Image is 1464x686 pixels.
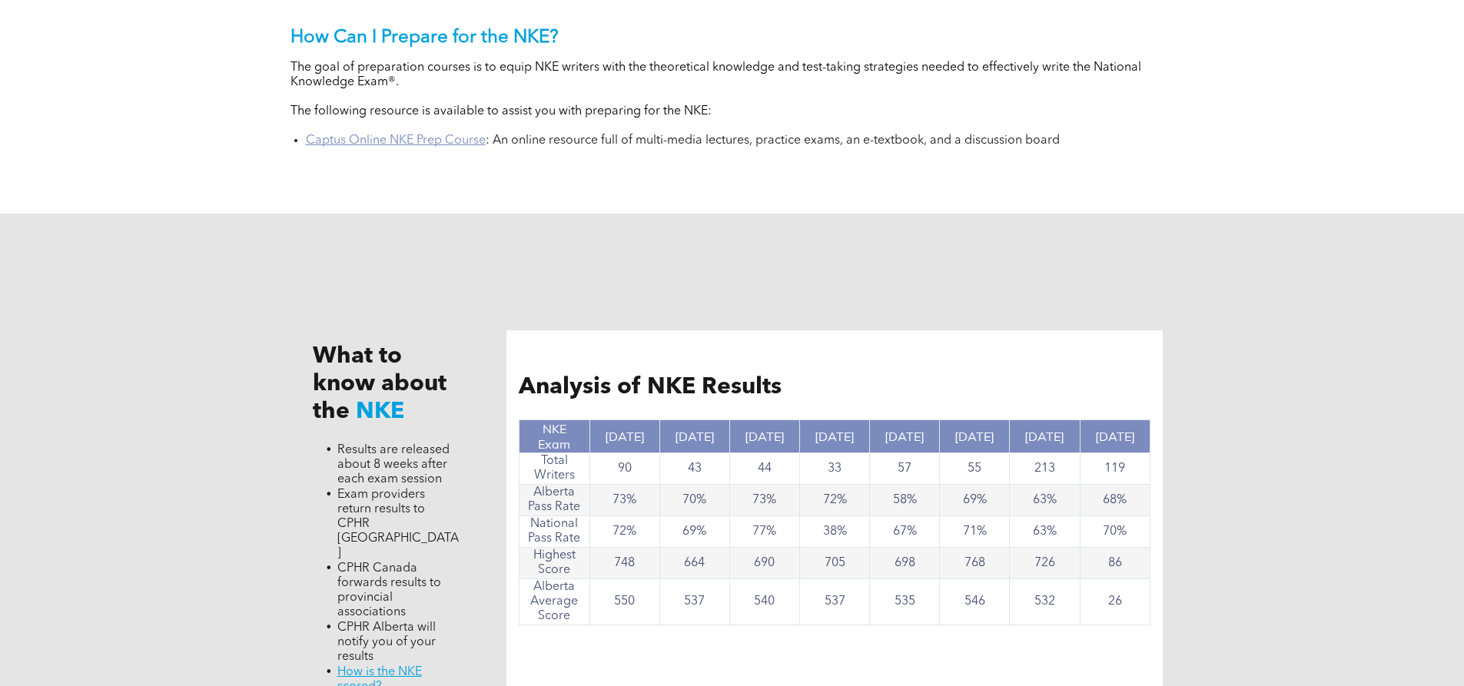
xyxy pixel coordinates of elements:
[1010,420,1080,453] th: [DATE]
[729,485,799,516] td: 73%
[870,579,940,625] td: 535
[1010,453,1080,485] td: 213
[589,579,659,625] td: 550
[290,61,1174,90] p: The goal of preparation courses is to equip NKE writers with the theoretical knowledge and test-t...
[589,420,659,453] th: [DATE]
[337,562,441,618] span: CPHR Canada forwards results to provincial associations
[1080,516,1150,548] td: 70%
[940,453,1010,485] td: 55
[659,548,729,579] td: 664
[337,489,459,559] span: Exam providers return results to CPHR [GEOGRAPHIC_DATA]
[1010,516,1080,548] td: 63%
[313,345,447,423] span: What to know about the
[520,453,589,485] td: Total Writers
[337,621,436,663] span: CPHR Alberta will notify you of your results
[306,134,1174,148] li: : An online resource full of multi-media lectures, practice exams, an e-textbook, and a discussio...
[519,376,782,399] span: Analysis of NKE Results
[520,579,589,625] td: Alberta Average Score
[659,420,729,453] th: [DATE]
[659,453,729,485] td: 43
[870,548,940,579] td: 698
[659,516,729,548] td: 69%
[1080,420,1150,453] th: [DATE]
[729,453,799,485] td: 44
[659,485,729,516] td: 70%
[520,485,589,516] td: Alberta Pass Rate
[1080,453,1150,485] td: 119
[870,453,940,485] td: 57
[520,548,589,579] td: Highest Score
[1010,579,1080,625] td: 532
[337,444,450,486] span: Results are released about 8 weeks after each exam session
[940,516,1010,548] td: 71%
[940,420,1010,453] th: [DATE]
[290,104,1174,119] p: The following resource is available to assist you with preparing for the NKE:
[870,420,940,453] th: [DATE]
[356,400,404,423] span: NKE
[870,516,940,548] td: 67%
[589,453,659,485] td: 90
[799,579,869,625] td: 537
[729,579,799,625] td: 540
[589,516,659,548] td: 72%
[659,579,729,625] td: 537
[290,27,1174,49] p: How Can I Prepare for the NKE?
[1080,485,1150,516] td: 68%
[799,516,869,548] td: 38%
[589,485,659,516] td: 73%
[1010,548,1080,579] td: 726
[520,516,589,548] td: National Pass Rate
[520,420,589,453] th: NKE Exam
[870,485,940,516] td: 58%
[729,548,799,579] td: 690
[1080,579,1150,625] td: 26
[940,548,1010,579] td: 768
[799,453,869,485] td: 33
[589,548,659,579] td: 748
[1010,485,1080,516] td: 63%
[1080,548,1150,579] td: 86
[799,420,869,453] th: [DATE]
[799,548,869,579] td: 705
[729,420,799,453] th: [DATE]
[799,485,869,516] td: 72%
[306,134,486,147] a: Captus Online NKE Prep Course
[729,516,799,548] td: 77%
[940,579,1010,625] td: 546
[940,485,1010,516] td: 69%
